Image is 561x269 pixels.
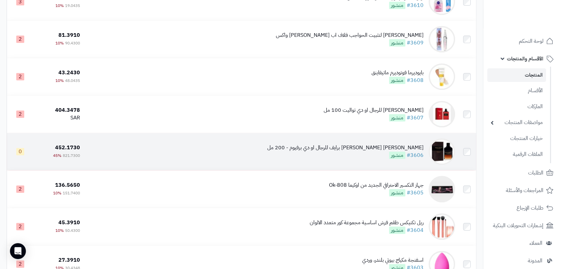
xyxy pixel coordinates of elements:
[429,213,455,240] img: ريل تكنيكس طقم فرش اساسية مجموعة كور متعدد الالوان
[529,238,542,248] span: العملاء
[55,40,64,46] span: 10%
[362,256,424,264] div: اسفنجة مكياج بيوتي بلندر، وردي
[55,144,80,152] span: 452.1730
[493,221,543,230] span: إشعارات التحويلات البنكية
[276,32,424,39] div: [PERSON_NAME] لتثبيت الحواجب فلاف اب [PERSON_NAME] واكس
[487,165,557,181] a: الطلبات
[58,69,80,77] span: 43.2430
[407,1,424,9] a: #3610
[487,100,546,114] a: الماركات
[389,39,405,46] span: منشور
[389,152,405,159] span: منشور
[429,63,455,90] img: بايوديرما فوتوديرم ماتيفاينق
[16,148,24,155] span: 0
[16,260,24,268] span: 2
[389,2,405,9] span: منشور
[58,31,80,39] span: 81.3910
[429,138,455,165] img: جيفنشي جنتل مان ريزرف برايف للرجال او دي برفيوم - 200 مل
[407,189,424,197] a: #3605
[487,200,557,216] a: طلبات الإرجاع
[329,181,424,189] div: جهاز التكسير الاحترافي الجديد من اوكيما Ok-808
[487,33,557,49] a: لوحة التحكم
[36,114,80,122] div: SAR
[487,182,557,198] a: المراجعات والأسئلة
[53,190,61,196] span: 10%
[55,181,80,189] span: 136.5650
[407,39,424,47] a: #3609
[389,189,405,196] span: منشور
[324,106,424,114] div: [PERSON_NAME] للرجال او دي تواليت 100 مل
[58,256,80,264] span: 27.3910
[55,3,64,9] span: 10%
[58,219,80,227] span: 45.3910
[65,3,80,9] span: 19.0435
[389,227,405,234] span: منشور
[10,243,26,259] div: Open Intercom Messenger
[65,78,80,84] span: 48.0435
[53,153,61,159] span: 45%
[16,185,24,193] span: 2
[55,228,64,234] span: 10%
[487,235,557,251] a: العملاء
[487,147,546,162] a: الملفات الرقمية
[487,84,546,98] a: الأقسام
[528,256,542,265] span: المدونة
[429,101,455,127] img: اكسريوس روج جيفنشي للرجال او دي تواليت 100 مل
[63,153,80,159] span: 821.7300
[429,176,455,202] img: جهاز التكسير الاحترافي الجديد من اوكيما Ok-808
[267,144,424,152] div: [PERSON_NAME] [PERSON_NAME] برايف للرجال او دي برفيوم - 200 مل
[310,219,424,227] div: ريل تكنيكس طقم فرش اساسية مجموعة كور متعدد الالوان
[516,18,555,32] img: logo-2.png
[389,114,405,121] span: منشور
[407,114,424,122] a: #3607
[429,26,455,52] img: ماسكرا بنفت لتثبيت الحواجب فلاف اب براوز واكس
[487,68,546,82] a: المنتجات
[16,110,24,118] span: 2
[16,223,24,230] span: 2
[506,186,543,195] span: المراجعات والأسئلة
[487,218,557,234] a: إشعارات التحويلات البنكية
[507,54,543,63] span: الأقسام والمنتجات
[371,69,424,77] div: بايوديرما فوتوديرم ماتيفاينق
[487,115,546,130] a: مواصفات المنتجات
[487,131,546,146] a: خيارات المنتجات
[407,151,424,159] a: #3606
[407,76,424,84] a: #3608
[16,35,24,43] span: 2
[65,228,80,234] span: 50.4300
[519,36,543,46] span: لوحة التحكم
[407,226,424,234] a: #3604
[487,253,557,269] a: المدونة
[528,168,543,177] span: الطلبات
[517,203,543,213] span: طلبات الإرجاع
[55,78,64,84] span: 10%
[63,190,80,196] span: 151.7400
[36,106,80,114] div: 404.3478
[16,73,24,80] span: 2
[389,77,405,84] span: منشور
[65,40,80,46] span: 90.4300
